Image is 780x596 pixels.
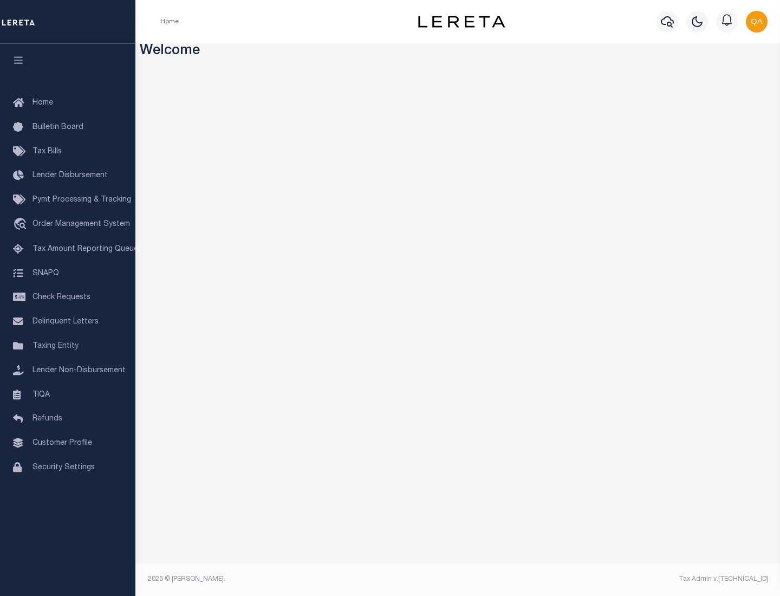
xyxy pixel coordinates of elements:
img: logo-dark.svg [418,16,505,28]
i: travel_explore [13,218,30,232]
li: Home [160,17,179,27]
span: Check Requests [32,294,90,301]
span: TIQA [32,391,50,398]
span: Home [32,99,53,107]
span: Order Management System [32,221,130,228]
span: Lender Non-Disbursement [32,367,126,374]
span: Taxing Entity [32,342,79,350]
span: Tax Amount Reporting Queue [32,245,138,253]
span: Tax Bills [32,148,62,156]
span: Lender Disbursement [32,172,108,179]
span: Pymt Processing & Tracking [32,196,131,204]
span: Customer Profile [32,439,92,447]
span: Bulletin Board [32,124,83,131]
div: Tax Admin v.[TECHNICAL_ID] [466,574,768,584]
span: Security Settings [32,464,95,471]
span: SNAPQ [32,269,59,277]
span: Delinquent Letters [32,318,99,326]
h3: Welcome [140,43,776,60]
span: Refunds [32,415,62,423]
img: svg+xml;base64,PHN2ZyB4bWxucz0iaHR0cDovL3d3dy53My5vcmcvMjAwMC9zdmciIHBvaW50ZXItZXZlbnRzPSJub25lIi... [746,11,768,33]
div: 2025 © [PERSON_NAME]. [140,574,458,584]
